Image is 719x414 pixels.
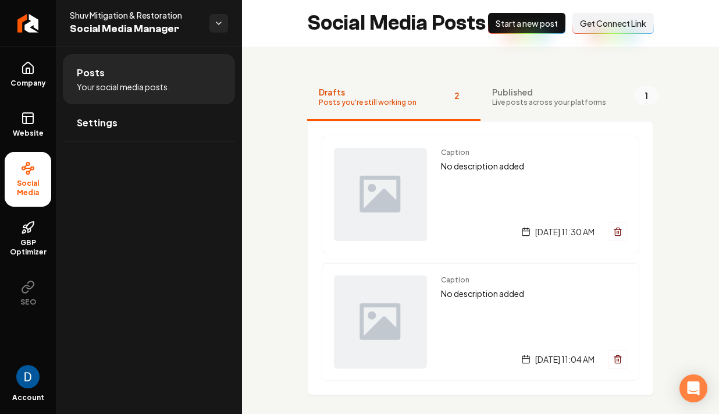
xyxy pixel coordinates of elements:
[441,275,627,285] span: Caption
[5,102,51,147] a: Website
[441,160,627,173] p: No description added
[77,116,118,130] span: Settings
[322,136,639,253] a: Post previewCaptionNo description added[DATE] 11:30 AM
[6,79,51,88] span: Company
[17,14,39,33] img: Rebolt Logo
[580,17,646,29] span: Get Connect Link
[480,75,670,121] button: PublishedLive posts across your platforms1
[16,365,40,388] img: David Rice
[679,374,707,402] div: Open Intercom Messenger
[5,271,51,316] button: SEO
[441,287,627,300] p: No description added
[16,298,41,307] span: SEO
[634,86,659,105] span: 1
[496,17,558,29] span: Start a new post
[307,12,486,35] h2: Social Media Posts
[70,21,200,37] span: Social Media Manager
[334,275,427,369] img: Post preview
[492,98,606,107] span: Live posts across your platforms
[307,75,654,121] nav: Tabs
[5,211,51,266] a: GBP Optimizer
[572,13,654,34] button: Get Connect Link
[5,52,51,97] a: Company
[334,148,427,241] img: Post preview
[8,129,48,138] span: Website
[319,98,417,107] span: Posts you're still working on
[535,353,595,365] span: [DATE] 11:04 AM
[63,104,235,141] a: Settings
[70,9,200,21] span: Shuv Mitigation & Restoration
[16,365,40,388] button: Open user button
[77,81,170,93] span: Your social media posts.
[322,263,639,381] a: Post previewCaptionNo description added[DATE] 11:04 AM
[5,238,51,257] span: GBP Optimizer
[444,86,469,105] span: 2
[492,86,606,98] span: Published
[12,393,44,402] span: Account
[488,13,565,34] button: Start a new post
[441,148,627,157] span: Caption
[307,75,480,121] button: DraftsPosts you're still working on2
[77,66,105,80] span: Posts
[535,226,595,238] span: [DATE] 11:30 AM
[5,179,51,197] span: Social Media
[319,86,417,98] span: Drafts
